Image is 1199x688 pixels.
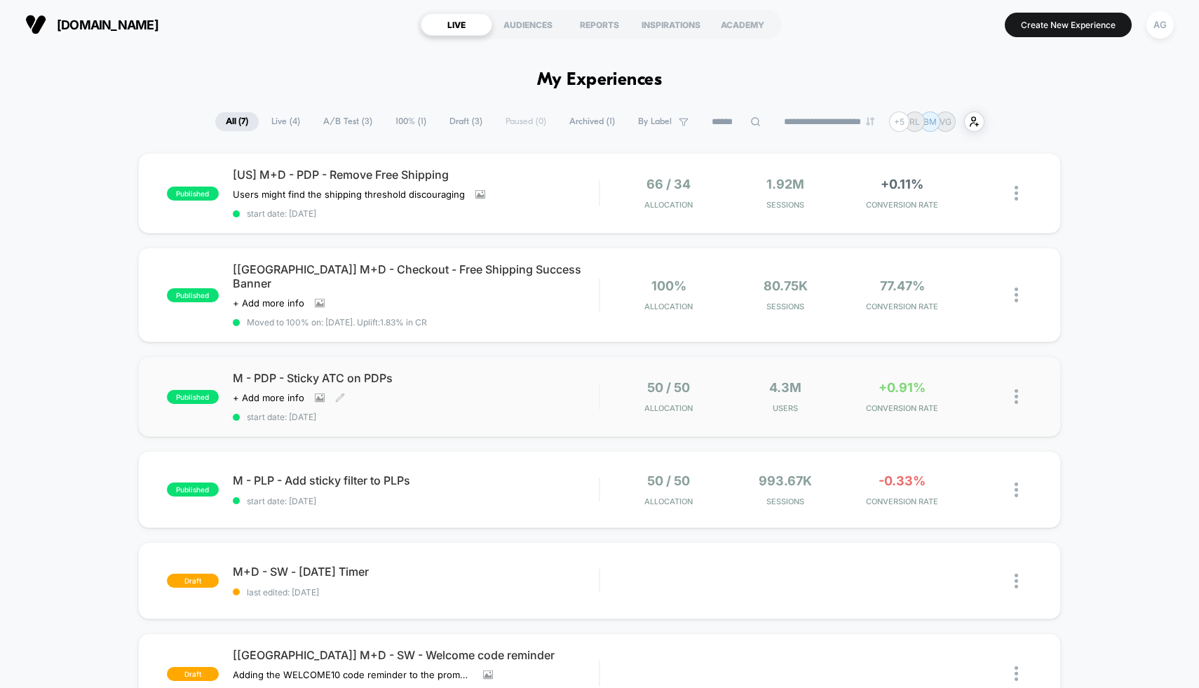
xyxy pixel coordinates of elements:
[21,13,163,36] button: [DOMAIN_NAME]
[1015,666,1018,681] img: close
[879,380,926,395] span: +0.91%
[564,13,635,36] div: REPORTS
[847,302,956,311] span: CONVERSION RATE
[25,14,46,35] img: Visually logo
[233,189,465,200] span: Users might find the shipping threshold discouraging
[638,116,672,127] span: By Label
[644,200,693,210] span: Allocation
[215,112,259,131] span: All ( 7 )
[261,112,311,131] span: Live ( 4 )
[940,116,951,127] p: VG
[1015,483,1018,497] img: close
[707,13,778,36] div: ACADEMY
[731,497,840,506] span: Sessions
[233,669,473,680] span: Adding the WELCOME10 code reminder to the promo bar, for new subscribers
[233,392,304,403] span: + Add more info
[731,200,840,210] span: Sessions
[847,200,956,210] span: CONVERSION RATE
[1142,11,1178,39] button: AG
[1015,186,1018,201] img: close
[492,13,564,36] div: AUDIENCES
[233,208,599,219] span: start date: [DATE]
[167,390,219,404] span: published
[923,116,937,127] p: BM
[559,112,625,131] span: Archived ( 1 )
[889,112,909,132] div: + 5
[644,302,693,311] span: Allocation
[421,13,492,36] div: LIVE
[439,112,493,131] span: Draft ( 3 )
[909,116,920,127] p: RL
[731,302,840,311] span: Sessions
[57,18,158,32] span: [DOMAIN_NAME]
[731,403,840,413] span: Users
[764,278,808,293] span: 80.75k
[644,497,693,506] span: Allocation
[1146,11,1174,39] div: AG
[233,297,304,309] span: + Add more info
[759,473,812,488] span: 993.67k
[769,380,801,395] span: 4.3M
[1015,288,1018,302] img: close
[879,473,926,488] span: -0.33%
[847,403,956,413] span: CONVERSION RATE
[167,187,219,201] span: published
[233,262,599,290] span: [[GEOGRAPHIC_DATA]] M+D - Checkout - Free Shipping Success Banner
[233,168,599,182] span: [US] M+D - PDP - Remove Free Shipping
[1015,574,1018,588] img: close
[233,648,599,662] span: [[GEOGRAPHIC_DATA]] M+D - SW - Welcome code reminder
[247,317,427,328] span: Moved to 100% on: [DATE] . Uplift: 1.83% in CR
[880,278,925,293] span: 77.47%
[1005,13,1132,37] button: Create New Experience
[537,70,663,90] h1: My Experiences
[233,412,599,422] span: start date: [DATE]
[635,13,707,36] div: INSPIRATIONS
[233,565,599,579] span: M+D - SW - [DATE] Timer
[233,473,599,487] span: M - PLP - Add sticky filter to PLPs
[644,403,693,413] span: Allocation
[313,112,383,131] span: A/B Test ( 3 )
[233,496,599,506] span: start date: [DATE]
[167,574,219,588] span: draft
[167,667,219,681] span: draft
[647,380,690,395] span: 50 / 50
[881,177,923,191] span: +0.11%
[385,112,437,131] span: 100% ( 1 )
[847,497,956,506] span: CONVERSION RATE
[766,177,804,191] span: 1.92M
[646,177,691,191] span: 66 / 34
[167,483,219,497] span: published
[1015,389,1018,404] img: close
[167,288,219,302] span: published
[866,117,874,126] img: end
[651,278,686,293] span: 100%
[233,371,599,385] span: M - PDP - Sticky ATC on PDPs
[647,473,690,488] span: 50 / 50
[233,587,599,598] span: last edited: [DATE]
